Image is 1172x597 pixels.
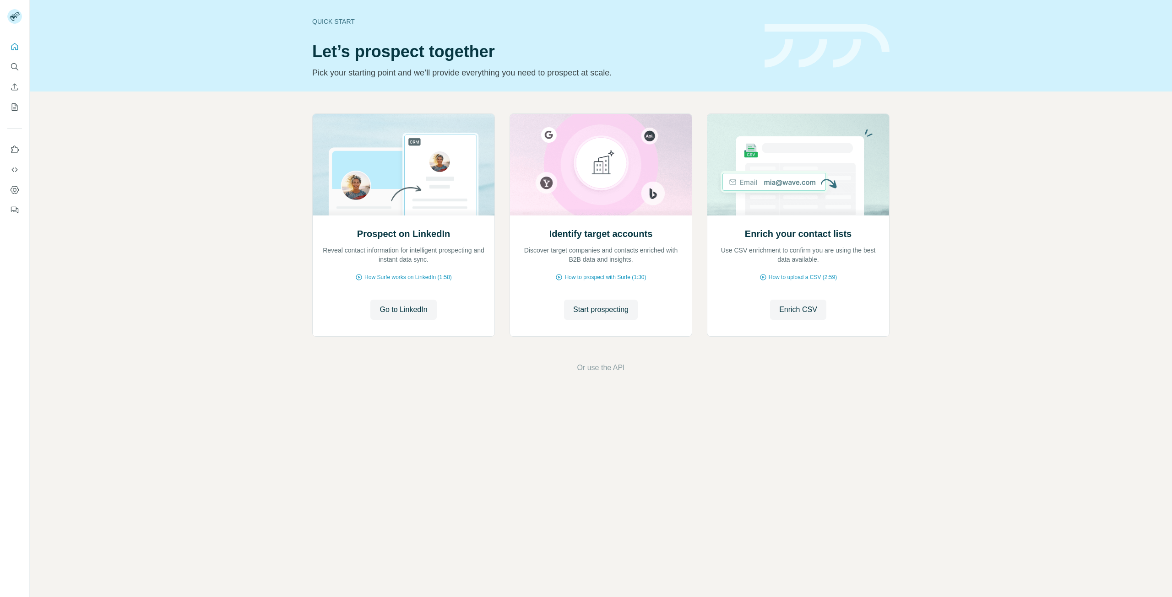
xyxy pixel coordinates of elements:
span: How to prospect with Surfe (1:30) [564,273,646,281]
h2: Enrich your contact lists [745,227,852,240]
button: Go to LinkedIn [370,300,436,320]
span: Go to LinkedIn [380,304,427,315]
p: Use CSV enrichment to confirm you are using the best data available. [716,246,880,264]
span: How Surfe works on LinkedIn (1:58) [364,273,452,281]
img: Prospect on LinkedIn [312,114,495,215]
span: Start prospecting [573,304,629,315]
button: Enrich CSV [7,79,22,95]
span: How to upload a CSV (2:59) [769,273,837,281]
p: Reveal contact information for intelligent prospecting and instant data sync. [322,246,485,264]
button: Quick start [7,38,22,55]
h2: Identify target accounts [549,227,653,240]
p: Discover target companies and contacts enriched with B2B data and insights. [519,246,683,264]
button: Enrich CSV [770,300,826,320]
div: Quick start [312,17,754,26]
img: Enrich your contact lists [707,114,890,215]
button: Search [7,59,22,75]
button: Use Surfe API [7,161,22,178]
h1: Let’s prospect together [312,43,754,61]
span: Enrich CSV [779,304,817,315]
button: Start prospecting [564,300,638,320]
p: Pick your starting point and we’ll provide everything you need to prospect at scale. [312,66,754,79]
h2: Prospect on LinkedIn [357,227,450,240]
img: Identify target accounts [510,114,692,215]
img: banner [765,24,890,68]
button: Dashboard [7,182,22,198]
button: Or use the API [577,362,624,373]
button: My lists [7,99,22,115]
button: Use Surfe on LinkedIn [7,141,22,158]
button: Feedback [7,202,22,218]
